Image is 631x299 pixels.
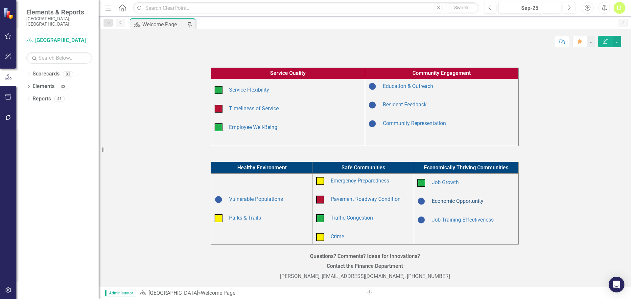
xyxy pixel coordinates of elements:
img: On Target [316,214,324,222]
span: Search [454,5,468,10]
a: Community Representation [383,120,446,126]
img: Below Plan [316,196,324,203]
div: Open Intercom Messenger [609,277,624,292]
a: Traffic Congestion [331,215,373,221]
img: Baselining [215,196,222,203]
img: On Target [215,86,222,94]
button: Sep-25 [498,2,561,14]
span: Service Quality [270,70,306,76]
a: Crime [331,233,344,240]
img: Below Plan [215,105,222,113]
div: » [139,289,360,297]
span: Elements & Reports [26,8,92,16]
img: On Target [417,179,425,187]
img: Caution [316,177,324,185]
a: Scorecards [33,70,59,78]
a: Education & Outreach [383,83,433,89]
img: Caution [316,233,324,241]
img: Baselining [368,101,376,109]
div: Welcome Page [201,290,235,296]
input: Search Below... [26,52,92,64]
a: Elements [33,83,55,90]
a: Vulnerable Populations [229,196,283,202]
div: Welcome Page [142,20,186,29]
a: Reports [33,95,51,103]
a: Resident Feedback [383,101,427,108]
div: 41 [54,96,65,102]
img: Caution [215,214,222,222]
input: Search ClearPoint... [133,2,479,14]
img: Baselining [417,216,425,224]
a: Employee Well-Being [229,124,277,130]
div: Sep-25 [501,4,559,12]
a: Parks & Trails [229,215,261,221]
img: Baselining [417,197,425,205]
span: Healthy Environment [237,164,287,171]
a: Job Training Effectiveness [432,217,494,223]
div: 83 [63,71,73,77]
button: Search [445,3,478,12]
img: Baselining [368,82,376,90]
img: ClearPoint Strategy [3,8,15,19]
span: Administrator [105,290,136,296]
span: Community Engagement [412,70,471,76]
a: Job Growth [432,179,459,185]
img: On Target [215,123,222,131]
a: [GEOGRAPHIC_DATA] [26,37,92,44]
a: [GEOGRAPHIC_DATA] [149,290,198,296]
img: Baselining [368,120,376,128]
p: [PERSON_NAME], [EMAIL_ADDRESS][DOMAIN_NAME], [PHONE_NUMBER] [108,271,621,280]
a: Economic Opportunity [432,198,483,204]
strong: Contact the Finance Department [327,263,403,269]
a: Emergency Preparedness [331,178,389,184]
span: Safe Communities [341,164,385,171]
a: Pavement Roadway Condition [331,196,401,202]
button: LT [614,2,625,14]
div: 33 [58,84,68,89]
span: Economically Thriving Communities [424,164,508,171]
strong: Questions? Comments? Ideas for Innovations? [310,253,420,259]
a: Service Flexibility [229,87,269,93]
small: [GEOGRAPHIC_DATA], [GEOGRAPHIC_DATA] [26,16,92,27]
a: Timeliness of Service [229,105,279,112]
